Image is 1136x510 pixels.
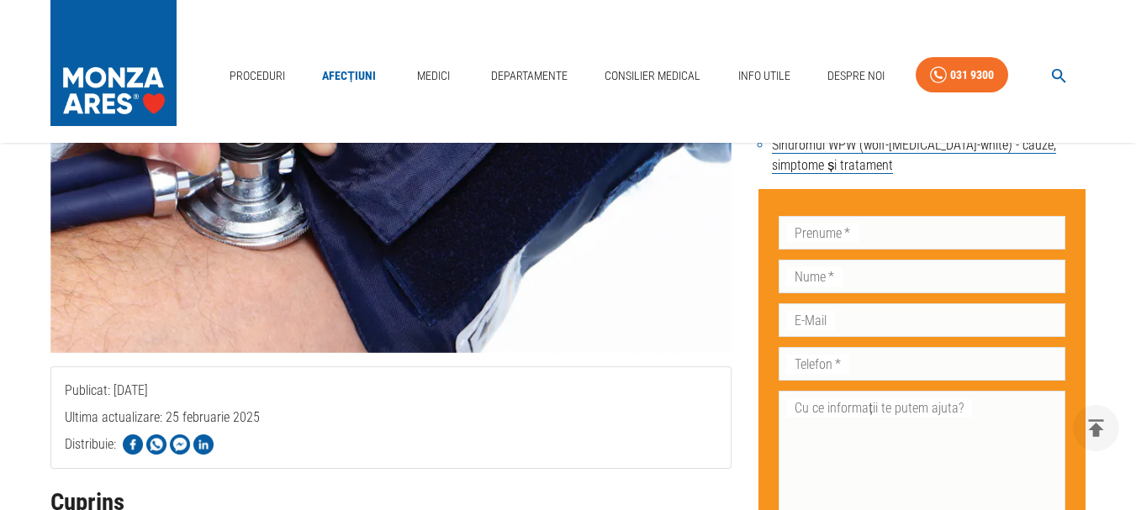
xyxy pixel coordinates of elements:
a: Despre Noi [821,59,891,93]
img: Share on Facebook [123,434,143,455]
img: Share on WhatsApp [146,434,166,455]
a: 031 9300 [916,57,1008,93]
a: Departamente [484,59,574,93]
a: Info Utile [732,59,797,93]
a: Medici [406,59,460,93]
span: Ultima actualizare: 25 februarie 2025 [65,409,260,492]
a: Proceduri [223,59,292,93]
div: 031 9300 [950,65,994,86]
img: Share on Facebook Messenger [170,434,190,455]
a: Afecțiuni [315,59,383,93]
a: Sindromul WPW (wolf-[MEDICAL_DATA]-white) - cauze, simptome și tratament [772,137,1056,174]
span: Publicat: [DATE] [65,382,148,465]
button: delete [1073,405,1119,451]
a: Consilier Medical [598,59,707,93]
p: Distribuie: [65,434,116,455]
img: Share on LinkedIn [193,434,214,455]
